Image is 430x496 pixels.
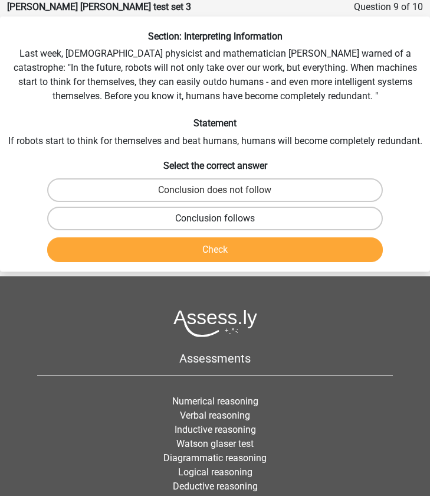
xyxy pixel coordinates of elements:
[172,396,258,407] a: Numerical reasoning
[176,438,254,449] a: Watson glaser test
[47,207,383,230] label: Conclusion follows
[37,351,393,366] h5: Assessments
[180,410,250,421] a: Verbal reasoning
[173,309,257,337] img: Assessly logo
[7,1,191,12] strong: [PERSON_NAME] [PERSON_NAME] test set 3
[5,118,425,129] h6: Statement
[5,31,425,42] h6: Section: Interpreting Information
[163,452,267,464] a: Diagrammatic reasoning
[173,481,258,492] a: Deductive reasoning
[47,237,383,262] button: Check
[47,178,383,202] label: Conclusion does not follow
[175,424,256,435] a: Inductive reasoning
[178,466,252,478] a: Logical reasoning
[5,158,425,171] h6: Select the correct answer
